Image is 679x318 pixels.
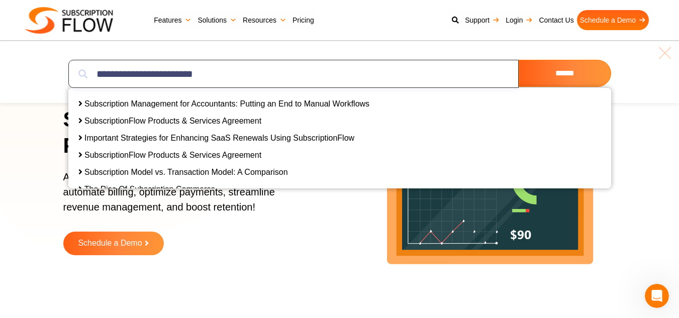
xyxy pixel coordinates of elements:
[577,10,649,30] a: Schedule a Demo
[503,10,536,30] a: Login
[462,10,503,30] a: Support
[25,7,113,34] img: Subscriptionflow
[536,10,576,30] a: Contact Us
[195,10,240,30] a: Solutions
[240,10,289,30] a: Resources
[84,168,288,176] a: Subscription Model vs. Transaction Model: A Comparison
[84,134,354,142] a: Important Strategies for Enhancing SaaS Renewals Using SubscriptionFlow
[84,151,261,159] a: SubscriptionFlow Products & Services Agreement
[645,284,669,308] iframe: Intercom live chat
[289,10,317,30] a: Pricing
[84,185,216,193] a: The Rise Of Subscription Commerce
[84,117,261,125] a: SubscriptionFlow Products & Services Agreement
[151,10,195,30] a: Features
[63,169,301,225] p: AI-powered subscription management platform to automate billing, optimize payments, streamline re...
[63,107,314,159] h1: Simplify Subscriptions, Power Growth!
[63,232,164,255] a: Schedule a Demo
[84,99,369,108] a: Subscription Management for Accountants: Putting an End to Manual Workflows
[78,239,142,248] span: Schedule a Demo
